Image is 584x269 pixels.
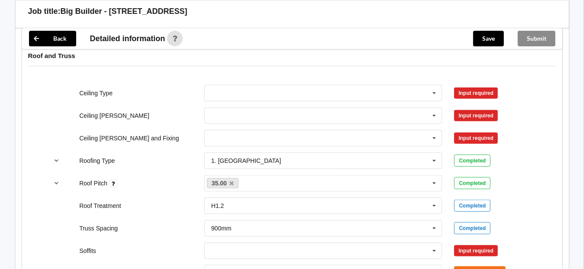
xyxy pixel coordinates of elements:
h4: Roof and Truss [28,52,556,60]
div: Completed [454,200,490,212]
div: 1. [GEOGRAPHIC_DATA] [211,158,281,164]
label: Roofing Type [79,157,115,164]
label: Ceiling [PERSON_NAME] and Fixing [79,135,179,142]
div: Input required [454,88,498,99]
button: Back [29,31,76,46]
label: Soffits [79,247,96,254]
label: Ceiling Type [79,90,113,97]
button: reference-toggle [48,175,65,191]
div: Input required [454,133,498,144]
div: Input required [454,245,498,256]
span: Detailed information [90,35,165,42]
div: Completed [454,177,490,189]
label: Ceiling [PERSON_NAME] [79,112,149,119]
div: Input required [454,110,498,121]
label: Roof Treatment [79,202,121,209]
h3: Job title: [28,6,61,16]
button: reference-toggle [48,153,65,169]
div: Completed [454,222,490,234]
label: Truss Spacing [79,225,118,232]
button: Save [473,31,504,46]
div: 900mm [211,225,232,231]
a: 35.00 [207,178,239,188]
label: Roof Pitch [79,180,109,187]
div: Completed [454,155,490,167]
h3: Big Builder - [STREET_ADDRESS] [61,6,187,16]
div: H1.2 [211,203,224,209]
